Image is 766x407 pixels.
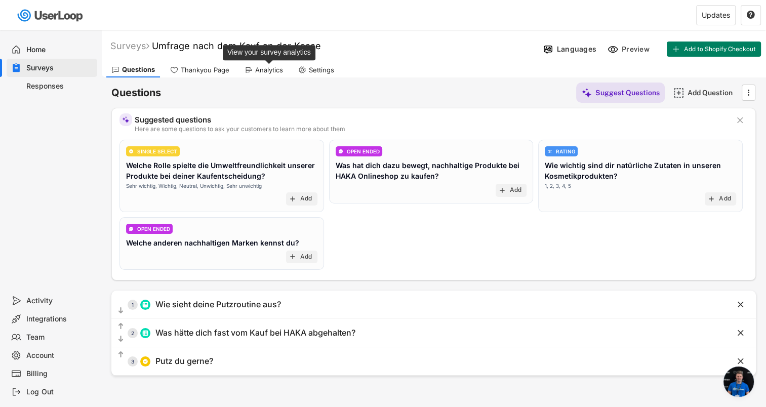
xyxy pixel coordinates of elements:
div: OPEN ENDED [137,226,170,231]
button: add [289,253,297,261]
img: ListMajor.svg [142,330,148,336]
h6: Questions [111,86,161,100]
div: Integrations [26,314,93,324]
div: Suggest Questions [595,88,660,97]
div: Add [300,195,312,203]
div: Analytics [255,66,283,74]
text:  [737,115,743,126]
div: Team [26,333,93,342]
text:  [748,87,750,98]
font: Umfrage nach dem Kauf an der Kasse [152,40,321,51]
button: add [498,186,506,194]
img: ListMajor.svg [142,302,148,308]
div: Add [719,195,731,203]
div: RATING [556,149,575,154]
div: Log Out [26,387,93,397]
button:  [736,356,746,367]
button:  [736,300,746,310]
text:  [118,306,124,315]
div: Wie sieht deine Putzroutine aus? [155,299,281,310]
text:  [118,322,124,331]
button:  [735,115,745,126]
div: Chat öffnen [723,367,754,397]
div: Questions [122,65,155,74]
div: 1, 2, 3, 4, 5 [545,182,571,190]
img: AdjustIcon.svg [547,149,552,154]
button:  [116,350,125,360]
div: Was hat dich dazu bewegt, nachhaltige Produkte bei HAKA Onlineshop zu kaufen? [336,160,527,181]
img: MagicMajor%20%28Purple%29.svg [122,116,130,124]
img: MagicMajor%20%28Purple%29.svg [581,88,592,98]
div: 3 [128,359,138,364]
div: Add [300,253,312,261]
div: Was hätte dich fast vom Kauf bei HAKA abgehalten? [155,328,355,338]
div: Settings [309,66,334,74]
div: Welche Rolle spielte die Umweltfreundlichkeit unserer Produkte bei deiner Kaufentscheidung? [126,160,317,181]
div: Putz du gerne? ⁠ [155,356,215,367]
div: SINGLE SELECT [137,149,177,154]
div: 2 [128,331,138,336]
div: Billing [26,369,93,379]
div: Welche anderen nachhaltigen Marken kennst du? [126,237,299,248]
button:  [736,328,746,338]
button:  [743,85,753,100]
img: ConversationMinor.svg [129,226,134,231]
button: add [707,195,715,203]
text:  [738,299,744,310]
div: Updates [702,12,730,19]
img: CircleTickMinorWhite.svg [142,358,148,364]
button:  [746,11,755,20]
div: Add Question [688,88,738,97]
div: Surveys [26,63,93,73]
div: Preview [622,45,652,54]
div: Here are some questions to ask your customers to learn more about them [135,126,728,132]
div: 1 [128,302,138,307]
div: Responses [26,82,93,91]
text:  [118,335,124,343]
text:  [118,350,124,359]
div: Surveys [110,40,149,52]
div: Wie wichtig sind dir natürliche Zutaten in unseren Kosmetikprodukten? [545,160,736,181]
button:  [116,306,125,316]
text:  [738,356,744,367]
div: Account [26,351,93,360]
button: add [289,195,297,203]
div: Languages [557,45,596,54]
div: Add [510,186,522,194]
text:  [747,10,755,19]
img: AddMajor.svg [673,88,684,98]
img: userloop-logo-01.svg [15,5,87,26]
text:  [738,328,744,338]
span: Add to Shopify Checkout [684,46,756,52]
div: Activity [26,296,93,306]
div: Home [26,45,93,55]
button:  [116,334,125,344]
div: Sehr wichtig, Wichtig, Neutral, Unwichtig, Sehr unwichtig [126,182,262,190]
img: ConversationMinor.svg [338,149,343,154]
img: CircleTickMinorWhite.svg [129,149,134,154]
div: Suggested questions [135,116,728,124]
button: Add to Shopify Checkout [667,42,761,57]
button:  [116,321,125,332]
div: Thankyou Page [181,66,229,74]
div: OPEN ENDED [347,149,380,154]
img: Language%20Icon.svg [543,44,553,55]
